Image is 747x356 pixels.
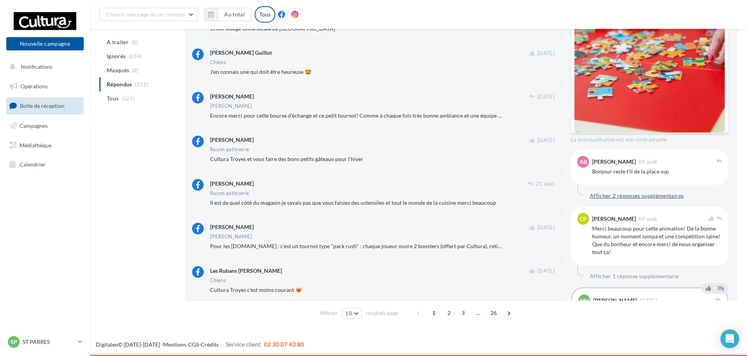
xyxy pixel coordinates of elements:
span: SP [11,338,17,346]
span: ... [472,307,485,319]
span: 3 [457,307,469,319]
a: Calendrier [5,156,85,173]
button: Notifications [5,59,82,75]
span: AB [580,158,587,166]
span: (274) [129,53,142,59]
div: [PERSON_NAME] [210,104,252,109]
span: Il est de quel côté du magasin je savais pas que vous faisiez des ustensiles et tout le monde de ... [210,199,496,206]
p: ST PARRES [23,338,75,346]
button: Nouvelle campagne [6,37,84,50]
div: [PERSON_NAME] [210,93,254,100]
span: 1 [427,307,440,319]
button: Au total [204,8,251,21]
span: MV [580,297,589,304]
div: [PERSON_NAME] [210,136,254,144]
span: Encore merci pour cette bourse d’échange et ce petit tournoi! Comme à chaque fois très bonne ambi... [210,112,551,119]
div: Merci beaucoup pour cette animation! De la bonne humeur, un moment sympa et une compétition saine... [592,225,722,256]
span: Afficher [320,309,338,317]
span: [DATE] [537,50,555,57]
span: (2) [132,67,139,73]
a: SP ST PARRES [6,335,84,349]
div: Chiens [210,60,226,65]
a: Opérations [5,78,85,95]
span: résultats/page [366,309,399,317]
span: Ignorés [107,52,126,60]
div: [PERSON_NAME] [210,180,254,188]
button: Choisir une page ou un compte [99,8,198,21]
div: Bonjour reste t'il de la place svp [592,168,722,175]
a: Boîte de réception [5,97,85,114]
div: [PERSON_NAME] [592,216,636,222]
span: Choisir une page ou un compte [106,11,185,18]
span: [DATE] [537,137,555,144]
span: 09 août [639,159,657,165]
div: Les Rubans [PERSON_NAME] [210,267,282,275]
span: 10 [345,310,352,317]
div: [PERSON_NAME] [210,234,252,239]
span: Cultura Troyes et vous faire des bons petits gâteaux pour l'hiver [210,156,363,162]
span: Croix-Rouge Unité locale de [GEOGRAPHIC_DATA] [210,25,335,32]
span: 09 août [639,216,657,222]
span: (0) [132,39,138,45]
div: Open Intercom Messenger [720,329,739,348]
span: [DATE] [537,93,555,100]
span: [DATE] [537,224,555,231]
span: 2 [443,307,455,319]
div: [PERSON_NAME] [210,223,254,231]
span: Cultura Troyes c'est moins courant 😻 [210,286,302,293]
div: Tous [255,6,275,23]
a: Médiathèque [5,137,85,154]
span: Boîte de réception [20,102,65,109]
span: © [DATE]-[DATE] - - - [96,341,304,348]
a: Digitaleo [96,341,118,348]
span: 02 30 07 43 80 [264,340,304,348]
span: Notifications [21,63,52,70]
a: Mentions [163,341,186,348]
span: Masqués [107,66,129,74]
button: Afficher 2 réponses supplémentaires [587,191,687,200]
a: Crédits [201,341,219,348]
div: [PERSON_NAME] [593,298,637,303]
span: J’en connais une qui doit être heureuse 🤩 [210,68,311,75]
span: [DATE] [537,268,555,275]
span: (525) [122,95,135,102]
div: Rayon patisserie [210,147,249,152]
a: CGS [188,341,199,348]
div: [PERSON_NAME] Guillot [210,49,272,57]
span: Service client [226,340,261,348]
button: Afficher 1 réponse supplémentaire [587,272,682,281]
span: Opérations [20,83,48,89]
span: Tous [107,95,119,102]
span: [DATE] [640,298,657,303]
div: La prévisualisation est non-contractuelle [571,133,728,143]
span: A traiter [107,38,129,46]
span: Campagnes [20,122,48,129]
a: Campagnes [5,118,85,134]
span: CP [580,215,587,223]
div: Rayon patisserie [210,191,249,196]
button: 10 [342,308,362,319]
button: Au total [217,8,251,21]
div: Chiens [210,278,226,283]
span: Médiathèque [20,141,52,148]
span: 21 août [536,181,555,188]
span: Calendrier [20,161,46,168]
span: 26 [487,307,500,319]
div: [PERSON_NAME] [592,159,636,165]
